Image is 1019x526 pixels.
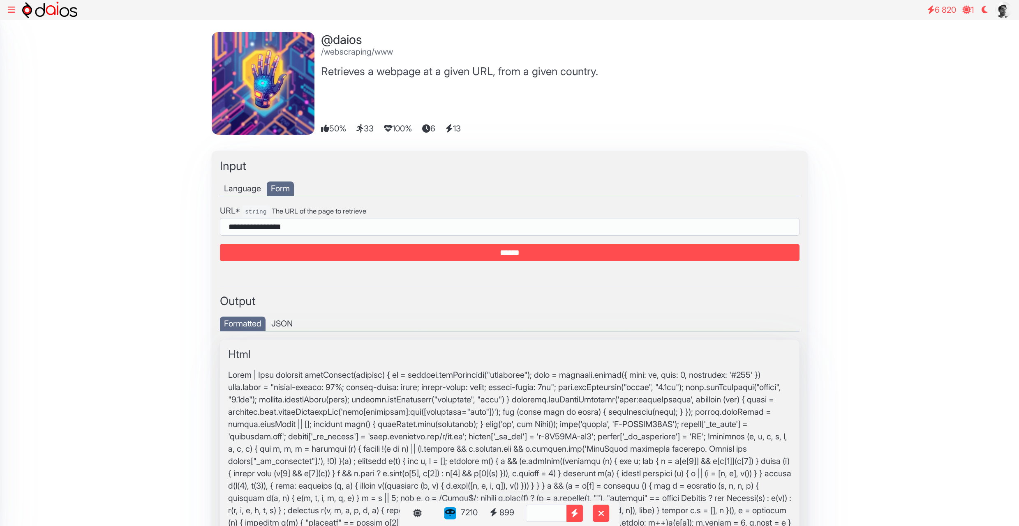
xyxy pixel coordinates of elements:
span: 50% [321,122,354,135]
div: Formatted [220,317,266,331]
img: citations [995,2,1012,18]
span: 6 [422,122,444,135]
code: string [242,205,270,218]
h2: /webscraping/www [321,47,598,57]
div: Language [220,181,265,196]
small: The URL of the page to retrieve [272,207,366,215]
a: 6 820 [923,2,960,18]
span: 13 [446,122,469,135]
img: standard-tool.webp [212,32,314,135]
div: JSON [267,317,297,331]
span: 33 [356,122,382,135]
div: Form [267,181,294,196]
h1: @daios [321,32,598,47]
h2: Input [220,159,799,173]
span: 1 [971,5,974,15]
a: 1 [959,2,978,18]
h3: Html [228,348,791,361]
h3: Retrieves a webpage at a given URL, from a given country. [321,65,598,78]
img: logo-h.svg [22,2,77,18]
h2: Output [220,294,799,308]
span: 6 820 [935,5,956,15]
span: 100% [384,122,420,135]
